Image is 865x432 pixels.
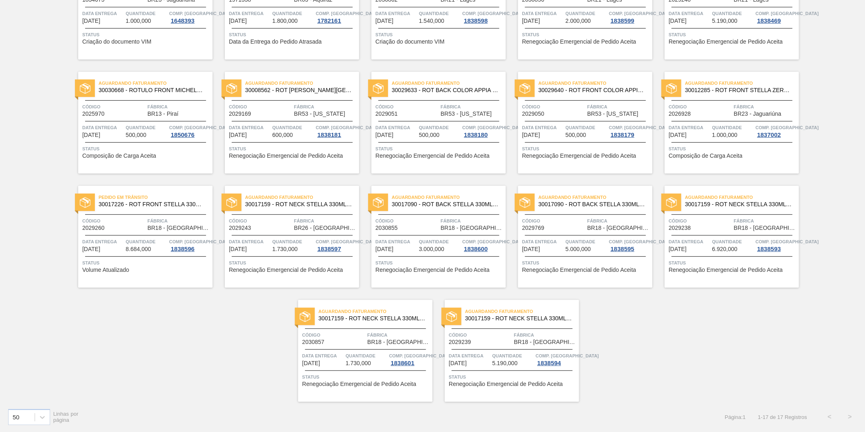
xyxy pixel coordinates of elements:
span: Data entrega [669,123,710,132]
a: Comp. [GEOGRAPHIC_DATA]1838595 [609,238,650,252]
span: Composição de Carga Aceita [82,153,156,159]
a: statusAguardando Faturamento30029633 - ROT BACK COLOR APPIA 600ML NIV24Código2029051FábricaBR53 -... [359,72,506,174]
span: Status [522,31,650,39]
a: Comp. [GEOGRAPHIC_DATA]1838596 [169,238,211,252]
span: 30017159 - ROT NECK STELLA 330ML 429 [685,201,793,207]
span: BR18 - Pernambuco [367,339,430,345]
span: 2029260 [82,225,105,231]
div: 1838180 [462,132,489,138]
span: 500,000 [419,132,440,138]
span: Quantidade [272,123,314,132]
span: Comp. Carga [462,123,525,132]
span: Composição de Carga Aceita [669,153,742,159]
span: Fábrica [147,217,211,225]
span: Status [522,145,650,153]
span: Quantidade [272,9,314,18]
span: 1.000,000 [126,18,151,24]
span: Status [669,145,797,153]
a: statusPedido em Trânsito30017226 - ROT FRONT STELLA 330ML PM20 429Código2029260FábricaBR18 - [GEO... [66,186,213,288]
span: BR13 - Piraí [147,111,178,117]
a: Comp. [GEOGRAPHIC_DATA]1838601 [389,352,430,366]
span: Quantidade [566,9,607,18]
a: Comp. [GEOGRAPHIC_DATA]1837002 [755,123,797,138]
span: Status [375,145,504,153]
span: Quantidade [712,123,754,132]
span: Aguardando Faturamento [318,307,432,315]
img: status [80,197,90,208]
span: Renegociação Emergencial de Pedido Aceita [302,381,416,387]
span: Comp. Carga [462,238,525,246]
span: 30008562 - ROT BOPP NECK COLORADO LINHA BASE 600 ML [245,87,353,93]
span: Comp. Carga [169,238,232,246]
span: Comp. Carga [462,9,525,18]
span: Pedido em Trânsito [99,193,213,201]
span: Fábrica [441,103,504,111]
a: Comp. [GEOGRAPHIC_DATA]1838600 [462,238,504,252]
span: 2029050 [522,111,544,117]
div: 50 [13,414,20,421]
span: Código [449,331,512,339]
span: Data entrega [229,123,270,132]
span: Data entrega [522,9,564,18]
span: Comp. Carga [389,352,452,360]
span: 21/10/2025 [302,360,320,366]
span: BR18 - Pernambuco [147,225,211,231]
span: Data entrega [375,238,417,246]
span: Quantidade [272,238,314,246]
span: Quantidade [126,123,167,132]
span: 02/10/2025 [375,18,393,24]
span: Quantidade [712,9,754,18]
span: Fábrica [514,331,577,339]
span: Status [82,259,211,267]
span: Data entrega [669,9,710,18]
span: BR18 - Pernambuco [441,225,504,231]
span: Status [375,259,504,267]
span: Código [669,103,732,111]
a: statusAguardando Faturamento30017159 - ROT NECK STELLA 330ML 429Código2029243FábricaBR26 - [GEOGR... [213,186,359,288]
span: 15/10/2025 [229,246,247,252]
span: Fábrica [734,217,797,225]
span: Comp. Carga [755,238,819,246]
span: 1.730,000 [346,360,371,366]
span: 09/10/2025 [522,132,540,138]
img: status [226,83,237,94]
a: statusAguardando Faturamento30017090 - ROT BACK STELLA 330ML 429Código2029769FábricaBR18 - [GEOGR... [506,186,652,288]
span: 30030668 - ROTULO FRONT MICHELOB 330ML EXP CH [99,87,206,93]
span: 1.000,000 [712,132,738,138]
span: 600,000 [272,132,293,138]
a: Comp. [GEOGRAPHIC_DATA]1838594 [536,352,577,366]
span: 5.190,000 [492,360,518,366]
span: Comp. Carga [536,352,599,360]
div: 1838469 [755,18,782,24]
span: 2029051 [375,111,398,117]
span: Data entrega [229,9,270,18]
span: 2029238 [669,225,691,231]
span: Renegociação Emergencial de Pedido Aceita [669,39,783,45]
span: Aguardando Faturamento [538,79,652,87]
div: 1838598 [462,18,489,24]
span: Status [229,31,357,39]
span: Data entrega [302,352,344,360]
span: 500,000 [566,132,586,138]
span: 30029633 - ROT BACK COLOR APPIA 600ML NIV24 [392,87,499,93]
span: Comp. Carga [169,9,232,18]
span: Criação do documento VIM [82,39,151,45]
span: Código [229,103,292,111]
span: Data entrega [82,238,124,246]
div: 1838595 [609,246,636,252]
span: Renegociação Emergencial de Pedido Aceita [522,153,636,159]
div: 1648393 [169,18,196,24]
span: Status [669,259,797,267]
a: statusAguardando Faturamento30017090 - ROT BACK STELLA 330ML 429Código2030855FábricaBR18 - [GEOGR... [359,186,506,288]
span: Status [229,145,357,153]
span: 08/10/2025 [669,18,687,24]
span: Renegociação Emergencial de Pedido Aceita [669,267,783,273]
span: Data entrega [82,9,124,18]
span: Código [522,217,585,225]
span: BR18 - Pernambuco [514,339,577,345]
span: Aguardando Faturamento [245,193,359,201]
span: Fábrica [147,103,211,111]
a: Comp. [GEOGRAPHIC_DATA]1838179 [609,123,650,138]
span: 21/10/2025 [669,246,687,252]
span: Renegociação Emergencial de Pedido Aceita [375,153,490,159]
